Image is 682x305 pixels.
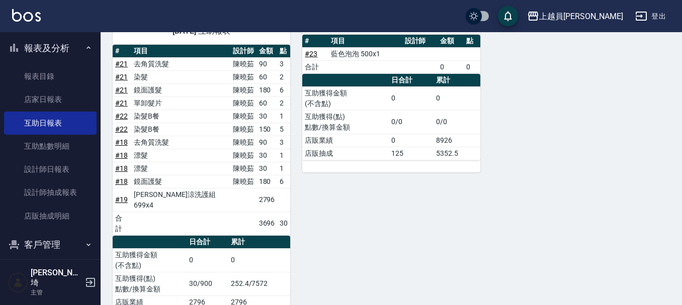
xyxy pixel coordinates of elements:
[230,96,257,110] td: 陳曉茹
[257,149,278,162] td: 30
[230,110,257,123] td: 陳曉茹
[228,248,291,272] td: 0
[4,135,97,158] a: 互助點數明細
[257,96,278,110] td: 60
[257,110,278,123] td: 30
[539,10,623,23] div: 上越員[PERSON_NAME]
[131,149,230,162] td: 漂髮
[187,248,228,272] td: 0
[257,175,278,188] td: 180
[389,110,434,134] td: 0/0
[498,6,518,26] button: save
[277,57,290,70] td: 3
[302,86,389,110] td: 互助獲得金額 (不含點)
[277,136,290,149] td: 3
[631,7,670,26] button: 登出
[4,205,97,228] a: 店販抽成明細
[113,212,131,235] td: 合計
[302,60,328,73] td: 合計
[277,70,290,83] td: 2
[438,60,464,73] td: 0
[277,175,290,188] td: 6
[277,149,290,162] td: 1
[230,83,257,96] td: 陳曉茹
[402,35,438,48] th: 設計師
[328,35,402,48] th: 項目
[434,134,480,147] td: 8926
[464,60,480,73] td: 0
[228,236,291,249] th: 累計
[4,35,97,61] button: 報表及分析
[257,162,278,175] td: 30
[230,45,257,58] th: 設計師
[230,175,257,188] td: 陳曉茹
[277,110,290,123] td: 1
[277,83,290,96] td: 6
[389,86,434,110] td: 0
[113,45,131,58] th: #
[230,136,257,149] td: 陳曉茹
[131,110,230,123] td: 染髮B餐
[187,236,228,249] th: 日合計
[389,74,434,87] th: 日合計
[257,123,278,136] td: 150
[4,158,97,181] a: 設計師日報表
[131,96,230,110] td: 單卸髮片
[131,45,230,58] th: 項目
[113,45,290,236] table: a dense table
[115,99,128,107] a: #21
[115,164,128,172] a: #18
[257,188,278,212] td: 2796
[4,181,97,204] a: 設計師抽成報表
[131,123,230,136] td: 染髮B餐
[230,123,257,136] td: 陳曉茹
[4,65,97,88] a: 報表目錄
[434,86,480,110] td: 0
[131,70,230,83] td: 染髮
[8,272,28,292] img: Person
[277,123,290,136] td: 5
[302,35,328,48] th: #
[257,83,278,96] td: 180
[302,35,480,74] table: a dense table
[257,45,278,58] th: 金額
[257,212,278,235] td: 3696
[187,272,228,295] td: 30/900
[115,138,128,146] a: #18
[115,125,128,133] a: #22
[113,272,187,295] td: 互助獲得(點) 點數/換算金額
[131,57,230,70] td: 去角質洗髮
[464,35,480,48] th: 點
[4,112,97,135] a: 互助日報表
[4,257,97,283] button: 員工及薪資
[31,268,82,288] h5: [PERSON_NAME]埼
[230,149,257,162] td: 陳曉茹
[115,73,128,81] a: #21
[277,96,290,110] td: 2
[389,147,434,160] td: 125
[277,45,290,58] th: 點
[302,134,389,147] td: 店販業績
[12,9,41,22] img: Logo
[113,248,187,272] td: 互助獲得金額 (不含點)
[131,188,230,212] td: [PERSON_NAME]涼洗護組 699x4
[257,70,278,83] td: 60
[434,74,480,87] th: 累計
[115,177,128,185] a: #18
[302,147,389,160] td: 店販抽成
[302,110,389,134] td: 互助獲得(點) 點數/換算金額
[115,151,128,159] a: #18
[4,88,97,111] a: 店家日報表
[131,175,230,188] td: 鏡面護髮
[230,162,257,175] td: 陳曉茹
[230,70,257,83] td: 陳曉茹
[115,60,128,68] a: #21
[115,112,128,120] a: #22
[328,47,402,60] td: 藍色泡泡 500x1
[115,195,128,204] a: #19
[228,272,291,295] td: 252.4/7572
[131,83,230,96] td: 鏡面護髮
[434,110,480,134] td: 0/0
[389,134,434,147] td: 0
[438,35,464,48] th: 金額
